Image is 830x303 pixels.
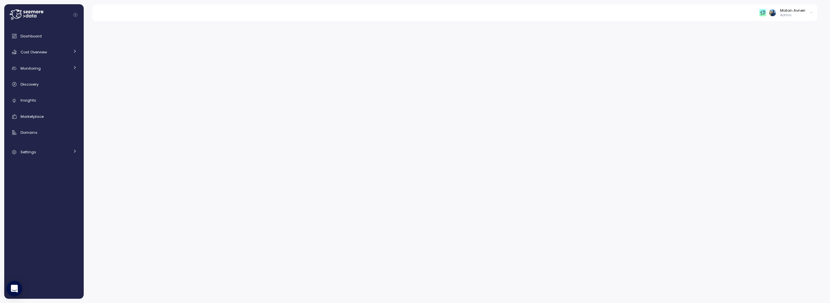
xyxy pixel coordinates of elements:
[7,145,81,158] a: Settings
[21,98,36,103] span: Insights
[7,281,22,296] div: Open Intercom Messenger
[780,13,805,18] p: Admin
[769,9,776,16] img: ALV-UjVeF7uAj8JZOyQvuQXjdEc_qOHNwDjY36_lEg8bh9TBSCKZ-Cc0SmWOp3YtIsoD_O7680VtxCdy4kSJvtW9Ongi7Kfv8...
[21,149,36,155] span: Settings
[7,62,81,75] a: Monitoring
[7,126,81,139] a: Domains
[21,66,41,71] span: Monitoring
[21,114,44,119] span: Marketplace
[21,49,47,55] span: Cost Overview
[7,94,81,107] a: Insights
[71,12,79,17] button: Collapse navigation
[21,82,38,87] span: Discovery
[7,46,81,59] a: Cost Overview
[7,78,81,91] a: Discovery
[21,130,37,135] span: Domains
[7,30,81,43] a: Dashboard
[7,110,81,123] a: Marketplace
[759,9,766,16] img: 65f98ecb31a39d60f1f315eb.PNG
[780,8,805,13] div: Matan Avneri
[21,34,42,39] span: Dashboard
